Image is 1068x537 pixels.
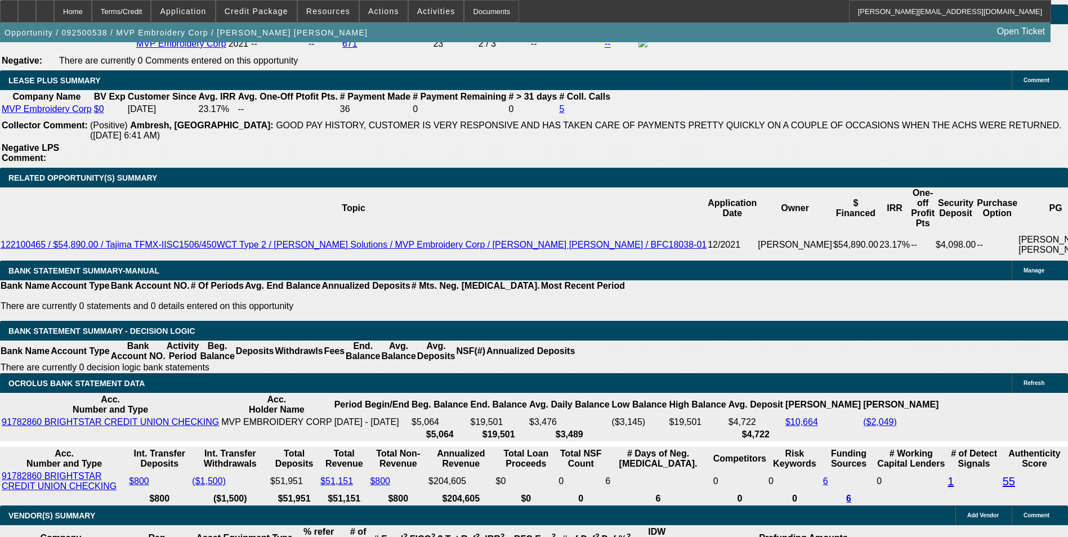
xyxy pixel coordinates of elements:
[879,187,910,229] th: IRR
[713,471,767,492] td: 0
[244,280,321,292] th: Avg. End Balance
[530,38,603,50] td: --
[5,28,368,37] span: Opportunity / 092500538 / MVP Embroidery Corp / [PERSON_NAME] [PERSON_NAME]
[540,280,625,292] th: Most Recent Period
[90,120,1061,140] span: GOOD PAY HISTORY, CUSTOMER IS VERY RESPONSIVE AND HAS TAKEN CARE OF PAYMENTS PRETTY QUICKLY ON A ...
[668,394,726,415] th: High Balance
[993,22,1049,41] a: Open Ticket
[947,448,1000,469] th: # of Detect Signals
[428,448,494,469] th: Annualized Revenue
[785,417,818,427] a: $10,664
[668,417,726,428] td: $19,501
[470,429,528,440] th: $19,501
[320,476,353,486] a: $51,151
[409,1,464,22] button: Activities
[1024,380,1044,386] span: Refresh
[8,76,101,85] span: LEASE PLUS SUMMARY
[558,448,604,469] th: Sum of the Total NSF Count and Total Overdraft Fee Count from Ocrolus
[638,38,647,47] img: facebook-icon.png
[345,341,381,362] th: End. Balance
[508,104,558,115] td: 0
[411,280,540,292] th: # Mts. Neg. [MEDICAL_DATA].
[59,56,298,65] span: There are currently 0 Comments entered on this opportunity
[8,266,159,275] span: BANK STATEMENT SUMMARY-MANUAL
[433,39,476,49] div: 23
[428,493,494,504] th: $204,605
[340,92,410,101] b: # Payment Made
[529,394,610,415] th: Avg. Daily Balance
[320,448,368,469] th: Total Revenue
[191,448,269,469] th: Int. Transfer Withdrawals
[470,394,528,415] th: End. Balance
[611,417,668,428] td: ($3,145)
[339,104,411,115] td: 36
[728,417,784,428] td: $4,722
[768,448,821,469] th: Risk Keywords
[1002,448,1067,469] th: Authenticity Score
[192,476,226,486] a: ($1,500)
[559,92,610,101] b: # Coll. Calls
[707,229,757,261] td: 12/2021
[863,417,897,427] a: ($2,049)
[411,394,468,415] th: Beg. Balance
[12,92,81,101] b: Company Name
[1003,475,1015,487] a: 55
[757,187,833,229] th: Owner
[298,1,359,22] button: Resources
[768,471,821,492] td: 0
[127,104,197,115] td: [DATE]
[910,187,935,229] th: One-off Profit Pts
[166,341,200,362] th: Activity Period
[611,394,668,415] th: Low Balance
[785,394,861,415] th: [PERSON_NAME]
[235,341,275,362] th: Deposits
[190,280,244,292] th: # Of Periods
[412,104,507,115] td: 0
[605,39,611,48] a: --
[110,341,166,362] th: Bank Account NO.
[559,104,564,114] a: 5
[823,476,828,486] a: 6
[879,229,910,261] td: 23.17%
[417,7,455,16] span: Activities
[306,7,350,16] span: Resources
[160,7,206,16] span: Application
[151,1,215,22] button: Application
[2,56,42,65] b: Negative:
[605,448,711,469] th: # Days of Neg. [MEDICAL_DATA].
[967,512,999,518] span: Add Vendor
[823,448,875,469] th: Funding Sources
[238,92,338,101] b: Avg. One-Off Ptofit Pts.
[833,229,879,261] td: $54,890.00
[199,92,236,101] b: Avg. IRR
[128,92,196,101] b: Customer Since
[8,511,95,520] span: VENDOR(S) SUMMARY
[8,379,145,388] span: OCROLUS BANK STATEMENT DATA
[910,229,935,261] td: --
[94,104,104,114] a: $0
[368,7,399,16] span: Actions
[558,493,604,504] th: 0
[2,104,92,114] a: MVP Embroidery Corp
[605,471,711,492] td: 6
[728,429,784,440] th: $4,722
[1,394,220,415] th: Acc. Number and Type
[191,493,269,504] th: ($1,500)
[221,417,333,428] td: MVP EMBROIDERY CORP
[495,471,557,492] td: $0
[8,173,157,182] span: RELATED OPPORTUNITY(S) SUMMARY
[877,476,882,486] span: 0
[324,341,345,362] th: Fees
[216,1,297,22] button: Credit Package
[94,92,126,101] b: BV Exp
[110,280,190,292] th: Bank Account NO.
[411,429,468,440] th: $5,064
[935,229,976,261] td: $4,098.00
[470,417,528,428] td: $19,501
[558,471,604,492] td: 0
[90,120,128,130] span: (Positive)
[50,280,110,292] th: Account Type
[935,187,976,229] th: Security Deposit
[128,448,190,469] th: Int. Transfer Deposits
[129,476,149,486] a: $800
